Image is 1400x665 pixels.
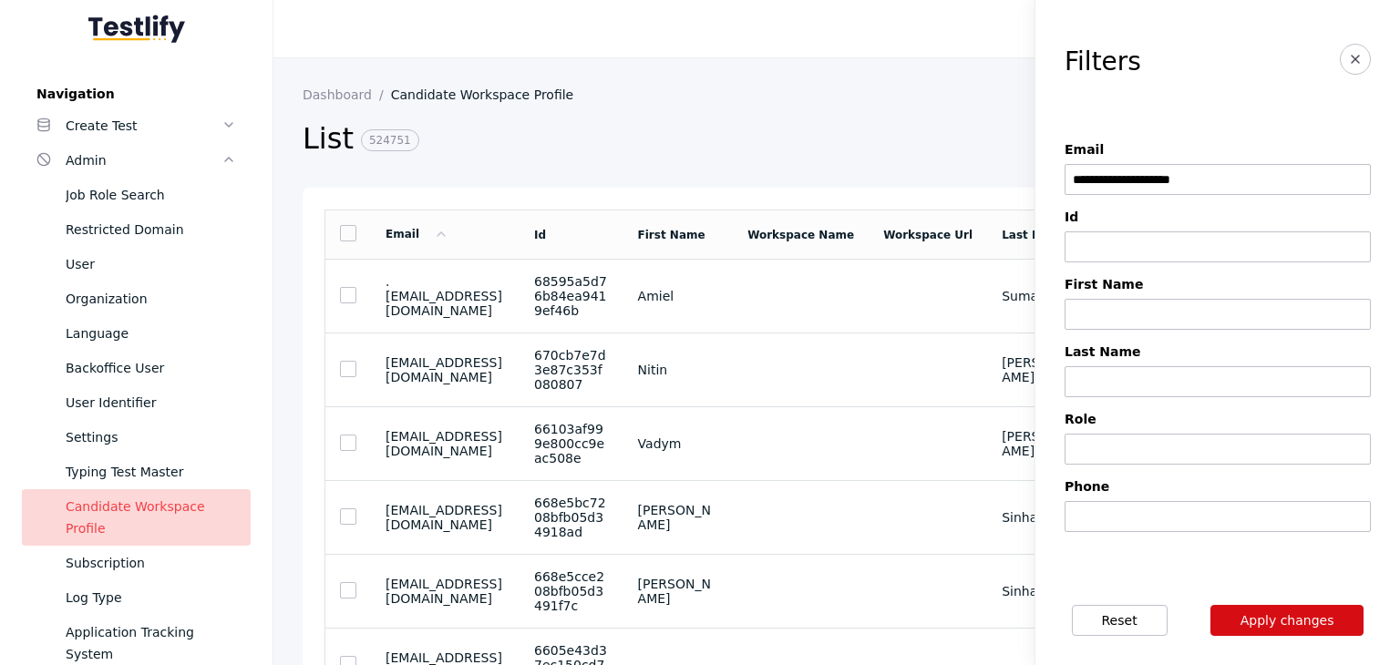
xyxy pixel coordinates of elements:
button: Apply changes [1210,605,1364,636]
section: 668e5cce208bfb05d3491f7c [534,569,609,613]
section: 68595a5d76b84ea9419ef46b [534,274,609,318]
a: Last Name [1002,229,1067,241]
a: User Identifier [22,385,251,420]
section: [EMAIL_ADDRESS][DOMAIN_NAME] [386,503,505,532]
label: Navigation [22,87,251,101]
div: Application Tracking System [66,621,236,665]
section: [PERSON_NAME] [1002,429,1081,458]
a: First Name [638,229,705,241]
button: Reset [1072,605,1168,636]
div: Job Role Search [66,184,236,206]
a: Typing Test Master [22,455,251,489]
div: User Identifier [66,392,236,414]
div: Backoffice User [66,357,236,379]
section: Nitin [638,363,719,377]
div: Subscription [66,552,236,574]
div: Settings [66,426,236,448]
div: Candidate Workspace Profile [66,496,236,539]
label: First Name [1065,277,1371,292]
label: Phone [1065,479,1371,494]
h2: List [303,120,1087,159]
section: Sinha [1002,584,1081,598]
a: Log Type [22,580,251,615]
a: Id [534,229,546,241]
a: Backoffice User [22,351,251,385]
label: Role [1065,412,1371,426]
a: Candidate Workspace Profile [391,87,589,102]
td: Workspace Name [733,210,869,260]
label: Email [1065,142,1371,157]
section: Sinha [1002,510,1081,525]
div: Create Test [66,115,221,137]
label: Last Name [1065,344,1371,359]
section: [PERSON_NAME] [638,503,719,532]
div: User [66,253,236,275]
a: Restricted Domain [22,212,251,247]
section: 670cb7e7d3e87c353f080807 [534,348,609,392]
section: [EMAIL_ADDRESS][DOMAIN_NAME] [386,355,505,384]
div: Organization [66,288,236,310]
h3: Filters [1065,47,1141,77]
a: Organization [22,281,251,316]
div: Log Type [66,587,236,609]
div: Admin [66,149,221,171]
td: Workspace Url [869,210,987,260]
a: Dashboard [303,87,391,102]
a: Settings [22,420,251,455]
div: Language [66,322,236,344]
section: [EMAIL_ADDRESS][DOMAIN_NAME] [386,577,505,606]
div: Restricted Domain [66,219,236,240]
section: [PERSON_NAME] [1002,355,1081,384]
div: Typing Test Master [66,461,236,483]
img: Testlify - Backoffice [88,15,185,43]
a: Subscription [22,546,251,580]
a: Email [386,228,448,240]
section: .[EMAIL_ADDRESS][DOMAIN_NAME] [386,274,505,318]
a: Job Role Search [22,178,251,212]
section: 66103af999e800cc9eac508e [534,422,609,465]
section: Vadym [638,436,719,451]
a: Language [22,316,251,351]
section: Sumayao [1002,289,1081,303]
label: Id [1065,210,1371,224]
section: 668e5bc7208bfb05d34918ad [534,496,609,539]
section: Amiel [638,289,719,303]
span: 524751 [361,129,419,151]
section: [PERSON_NAME] [638,577,719,606]
a: Candidate Workspace Profile [22,489,251,546]
section: [EMAIL_ADDRESS][DOMAIN_NAME] [386,429,505,458]
a: User [22,247,251,281]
